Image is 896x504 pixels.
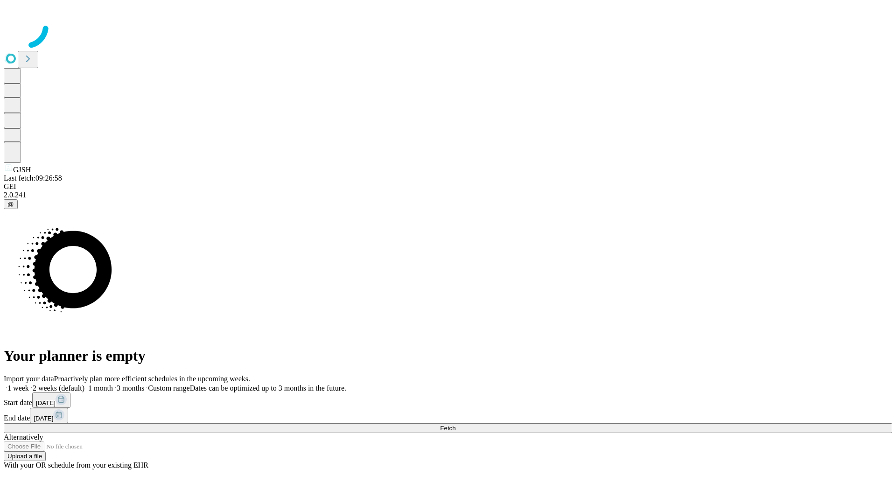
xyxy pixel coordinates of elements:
[13,166,31,174] span: GJSH
[440,425,455,432] span: Fetch
[4,375,54,383] span: Import your data
[30,408,68,423] button: [DATE]
[33,384,84,392] span: 2 weeks (default)
[117,384,144,392] span: 3 months
[4,392,892,408] div: Start date
[4,191,892,199] div: 2.0.241
[4,199,18,209] button: @
[4,408,892,423] div: End date
[4,423,892,433] button: Fetch
[7,201,14,208] span: @
[4,347,892,364] h1: Your planner is empty
[190,384,346,392] span: Dates can be optimized up to 3 months in the future.
[32,392,70,408] button: [DATE]
[4,461,148,469] span: With your OR schedule from your existing EHR
[4,182,892,191] div: GEI
[4,433,43,441] span: Alternatively
[34,415,53,422] span: [DATE]
[36,399,56,406] span: [DATE]
[4,451,46,461] button: Upload a file
[148,384,189,392] span: Custom range
[54,375,250,383] span: Proactively plan more efficient schedules in the upcoming weeks.
[7,384,29,392] span: 1 week
[4,174,62,182] span: Last fetch: 09:26:58
[88,384,113,392] span: 1 month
